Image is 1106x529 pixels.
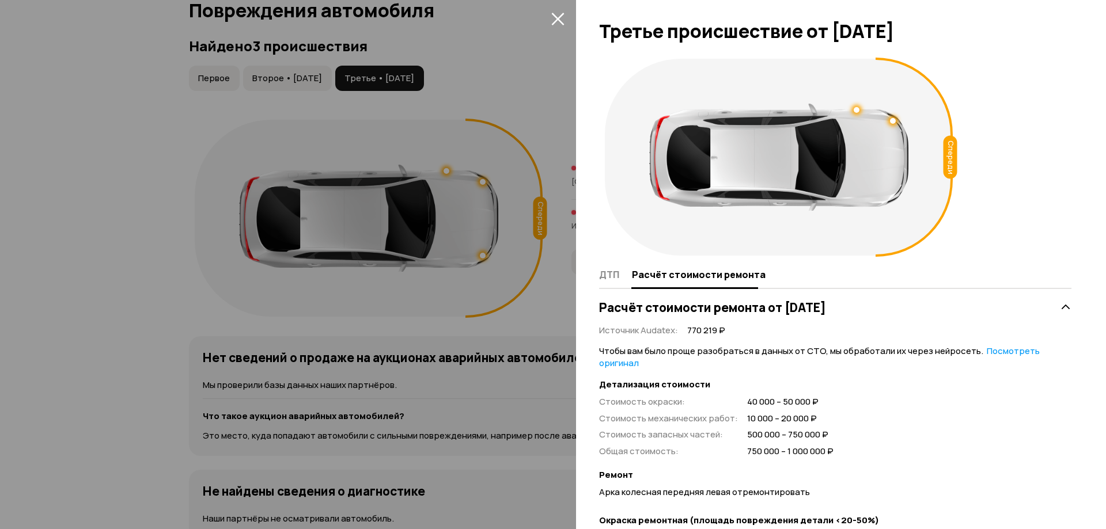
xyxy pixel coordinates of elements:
[599,428,723,440] span: Стоимость запасных частей :
[747,396,834,408] span: 40 000 – 50 000 ₽
[599,345,1040,369] a: Посмотреть оригинал
[599,445,679,457] span: Общая стоимость :
[599,345,1040,369] span: Чтобы вам было проще разобраться в данных от СТО, мы обработали их через нейросеть.
[599,486,810,498] span: Арка колесная передняя левая отремонтировать
[599,269,619,280] span: ДТП
[747,413,834,425] span: 10 000 – 20 000 ₽
[599,324,678,336] span: Источник Audatex :
[944,136,957,179] div: Спереди
[599,300,826,315] h3: Расчёт стоимости ремонта от [DATE]
[632,269,766,280] span: Расчёт стоимости ремонта
[599,395,685,408] span: Стоимость окраски :
[599,469,1071,481] strong: Ремонт
[747,446,834,458] span: 750 000 – 1 000 000 ₽
[747,429,834,441] span: 500 000 – 750 000 ₽
[599,515,1071,527] strong: Окраска ремонтная (площадь повреждения детали <20-50%)
[687,325,725,337] span: 770 219 ₽
[599,412,738,424] span: Стоимость механических работ :
[548,9,567,28] button: закрыть
[599,379,1071,391] strong: Детализация стоимости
